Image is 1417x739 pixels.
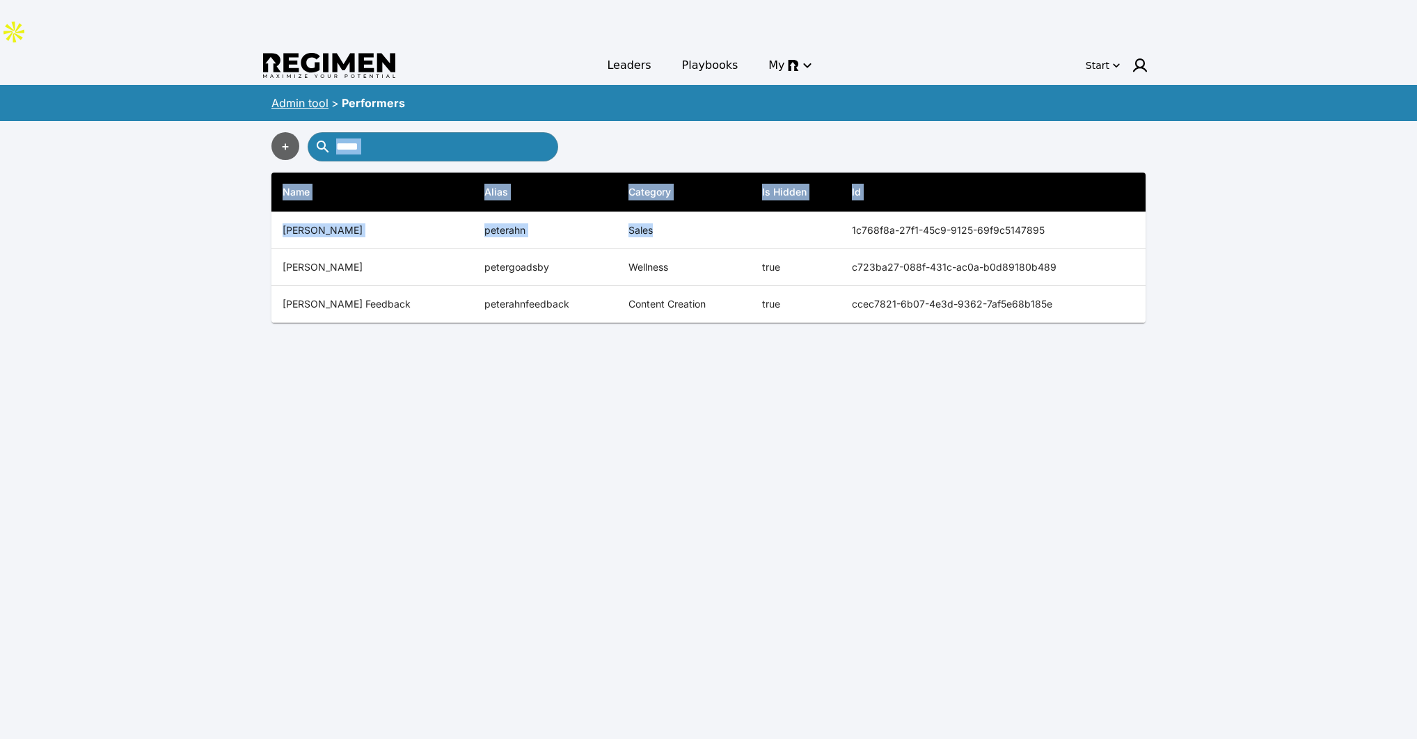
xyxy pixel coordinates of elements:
[768,57,784,74] span: My
[751,173,841,212] th: Is Hidden
[841,212,1146,249] th: 1c768f8a-27f1-45c9-9125-69f9c5147895
[841,173,1146,212] th: Id
[682,57,738,74] span: Playbooks
[263,53,395,79] img: Regimen logo
[271,173,473,212] th: Name
[1086,58,1109,72] div: Start
[841,286,1146,323] th: ccec7821-6b07-4e3d-9362-7af5e68b185e
[751,286,841,323] td: true
[751,249,841,286] td: true
[1132,57,1148,74] img: user icon
[617,173,751,212] th: Category
[473,249,617,286] td: petergoadsby
[271,212,473,249] th: [PERSON_NAME]
[331,95,339,111] div: >
[473,286,617,323] td: peterahnfeedback
[271,132,299,160] button: +
[1083,54,1123,77] button: Start
[473,212,617,249] td: peterahn
[342,95,405,111] div: Performers
[617,249,751,286] td: Wellness
[674,53,747,78] a: Playbooks
[599,53,659,78] a: Leaders
[271,286,473,323] th: [PERSON_NAME] Feedback
[473,173,617,212] th: Alias
[760,53,818,78] button: My
[617,212,751,249] td: Sales
[617,286,751,323] td: Content Creation
[271,173,1146,323] table: simple table
[271,96,328,110] a: Admin tool
[841,249,1146,286] th: c723ba27-088f-431c-ac0a-b0d89180b489
[607,57,651,74] span: Leaders
[271,249,473,286] th: [PERSON_NAME]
